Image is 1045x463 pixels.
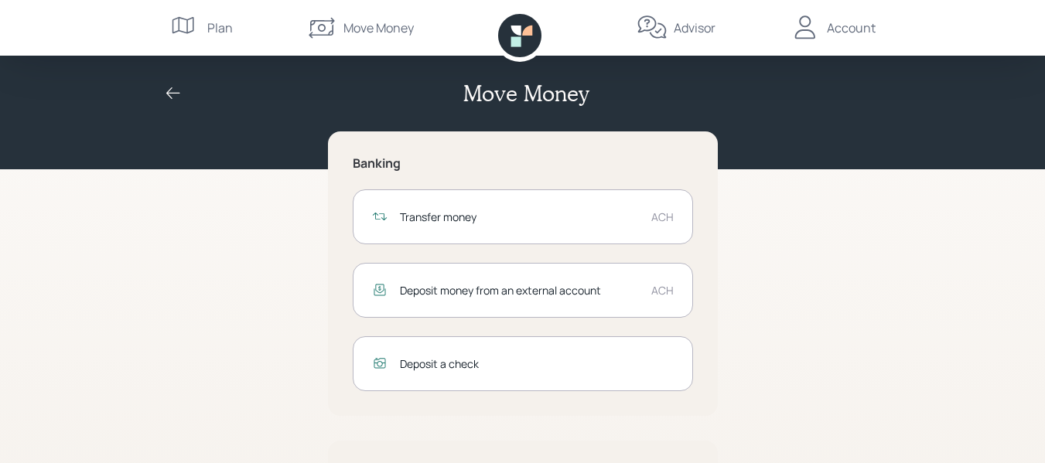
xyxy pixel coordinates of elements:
[207,19,233,37] div: Plan
[463,80,589,107] h2: Move Money
[400,209,639,225] div: Transfer money
[827,19,876,37] div: Account
[343,19,414,37] div: Move Money
[353,156,693,171] h5: Banking
[651,282,674,298] div: ACH
[400,282,639,298] div: Deposit money from an external account
[651,209,674,225] div: ACH
[400,356,674,372] div: Deposit a check
[674,19,715,37] div: Advisor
